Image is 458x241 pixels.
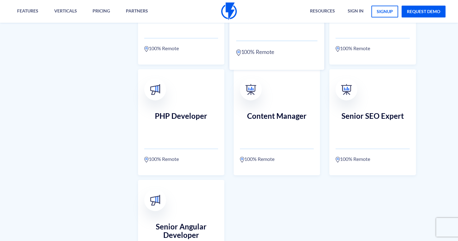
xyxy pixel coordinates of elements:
[244,155,274,163] span: 100% Remote
[144,46,149,52] img: location.svg
[138,69,224,175] a: PHP Developer 100% Remote
[150,84,160,95] img: broadcast.svg
[336,157,340,163] img: location.svg
[371,6,398,17] a: signup
[240,157,244,163] img: location.svg
[245,84,256,95] img: 03.png
[329,69,416,175] a: Senior SEO Expert 100% Remote
[144,112,218,137] h3: PHP Developer
[149,45,179,52] span: 100% Remote
[336,112,409,137] h3: Senior SEO Expert
[340,155,370,163] span: 100% Remote
[402,6,446,17] a: request demo
[236,49,241,56] img: location.svg
[150,195,160,205] img: broadcast.svg
[336,46,340,52] img: location.svg
[144,157,149,163] img: location.svg
[241,48,274,56] span: 100% Remote
[149,155,179,163] span: 100% Remote
[234,69,320,175] a: Content Manager 100% Remote
[340,45,370,52] span: 100% Remote
[236,0,317,28] h3: Customer Support Specialist
[341,84,352,95] img: 03.png
[240,112,314,137] h3: Content Manager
